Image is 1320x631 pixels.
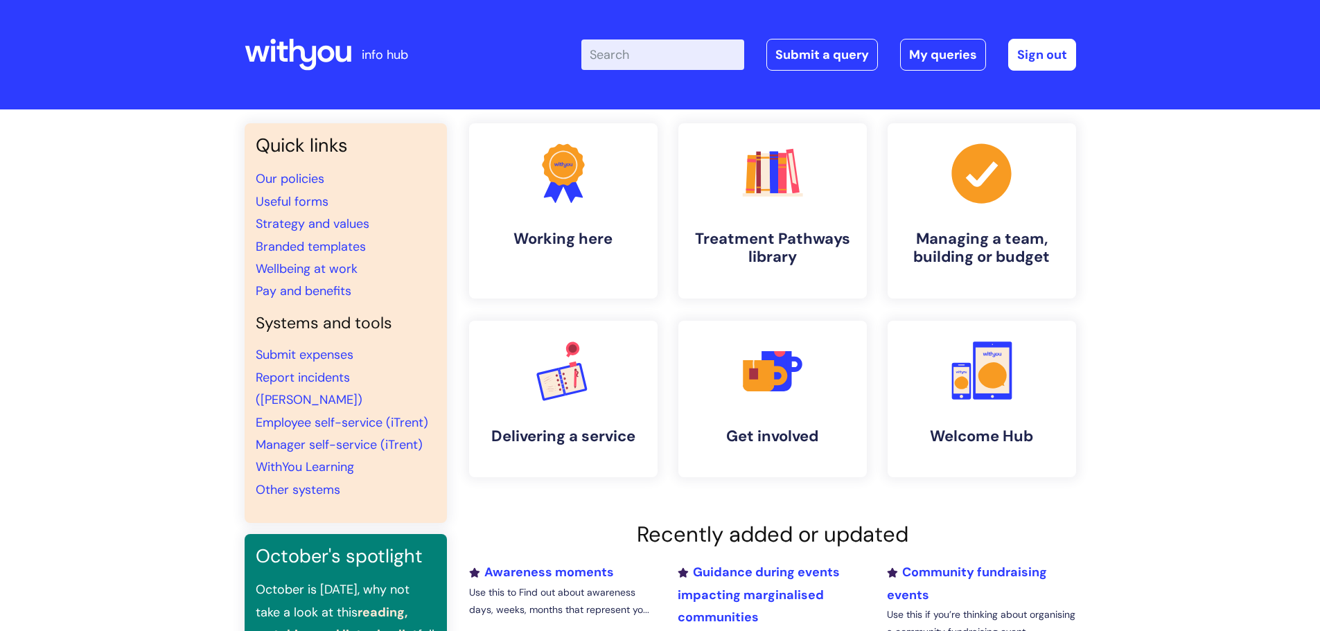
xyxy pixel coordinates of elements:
[581,39,1076,71] div: | -
[256,238,366,255] a: Branded templates
[469,584,658,619] p: Use this to Find out about awareness days, weeks, months that represent yo...
[469,321,658,477] a: Delivering a service
[581,39,744,70] input: Search
[256,369,362,408] a: Report incidents ([PERSON_NAME])
[256,314,436,333] h4: Systems and tools
[256,193,328,210] a: Useful forms
[256,260,358,277] a: Wellbeing at work
[1008,39,1076,71] a: Sign out
[888,321,1076,477] a: Welcome Hub
[888,123,1076,299] a: Managing a team, building or budget
[256,215,369,232] a: Strategy and values
[469,522,1076,547] h2: Recently added or updated
[480,427,646,445] h4: Delivering a service
[689,230,856,267] h4: Treatment Pathways library
[362,44,408,66] p: info hub
[256,134,436,157] h3: Quick links
[678,123,867,299] a: Treatment Pathways library
[256,346,353,363] a: Submit expenses
[899,230,1065,267] h4: Managing a team, building or budget
[678,564,840,625] a: Guidance during events impacting marginalised communities
[256,436,423,453] a: Manager self-service (iTrent)
[469,564,614,580] a: Awareness moments
[766,39,878,71] a: Submit a query
[256,170,324,187] a: Our policies
[469,123,658,299] a: Working here
[256,459,354,475] a: WithYou Learning
[256,414,428,431] a: Employee self-service (iTrent)
[256,481,340,498] a: Other systems
[256,283,351,299] a: Pay and benefits
[900,39,986,71] a: My queries
[256,545,436,567] h3: October's spotlight
[887,564,1047,603] a: Community fundraising events
[689,427,856,445] h4: Get involved
[899,427,1065,445] h4: Welcome Hub
[480,230,646,248] h4: Working here
[678,321,867,477] a: Get involved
